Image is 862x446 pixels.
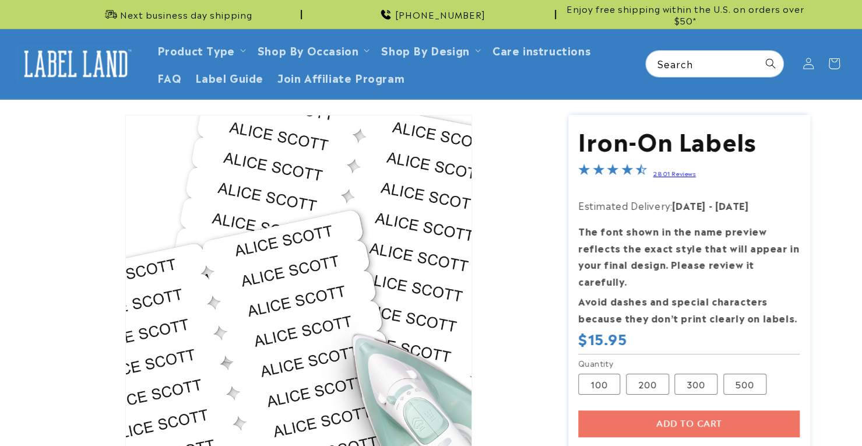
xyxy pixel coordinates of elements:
[578,224,799,288] strong: The font shown in the name preview reflects the exact style that will appear in your final design...
[17,45,134,82] img: Label Land
[270,64,411,91] a: Join Affiliate Program
[195,71,263,84] span: Label Guide
[492,43,590,57] span: Care instructions
[578,294,797,325] strong: Avoid dashes and special characters because they don’t print clearly on labels.
[626,374,669,395] label: 200
[561,3,810,26] span: Enjoy free shipping within the U.S. on orders over $50*
[150,36,251,64] summary: Product Type
[395,9,485,20] span: [PHONE_NUMBER]
[150,64,189,91] a: FAQ
[672,198,706,212] strong: [DATE]
[13,41,139,86] a: Label Land
[674,374,717,395] label: 300
[578,125,800,155] h1: Iron-On Labels
[157,42,235,58] a: Product Type
[578,357,614,369] legend: Quantity
[578,374,620,395] label: 100
[277,71,404,84] span: Join Affiliate Program
[578,329,627,347] span: $15.95
[715,198,749,212] strong: [DATE]
[120,9,252,20] span: Next business day shipping
[709,198,713,212] strong: -
[251,36,375,64] summary: Shop By Occasion
[578,197,800,214] p: Estimated Delivery:
[258,43,359,57] span: Shop By Occasion
[381,42,469,58] a: Shop By Design
[578,165,647,179] span: 4.5-star overall rating
[723,374,766,395] label: 500
[485,36,597,64] a: Care instructions
[157,71,182,84] span: FAQ
[653,169,695,177] a: 2801 Reviews
[188,64,270,91] a: Label Guide
[758,51,783,76] button: Search
[374,36,485,64] summary: Shop By Design
[617,391,850,434] iframe: Gorgias Floating Chat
